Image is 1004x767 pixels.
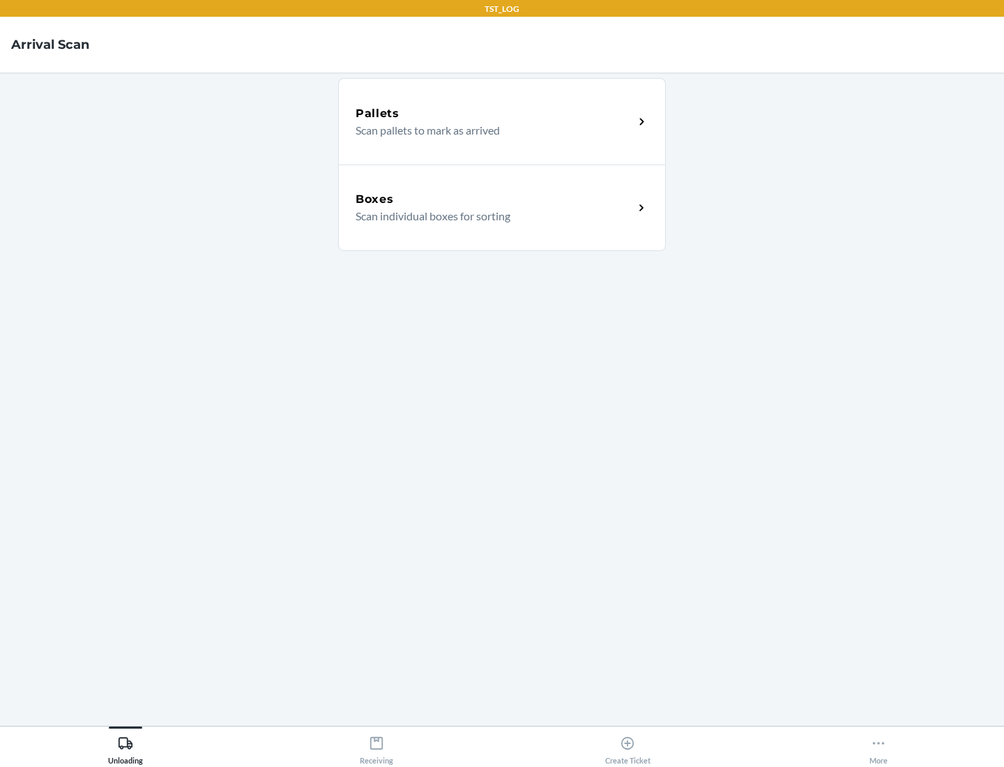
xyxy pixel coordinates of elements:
p: TST_LOG [485,3,519,15]
button: Receiving [251,727,502,765]
p: Scan pallets to mark as arrived [356,122,623,139]
div: Unloading [108,730,143,765]
button: More [753,727,1004,765]
div: Create Ticket [605,730,651,765]
a: PalletsScan pallets to mark as arrived [338,78,666,165]
a: BoxesScan individual boxes for sorting [338,165,666,251]
h5: Boxes [356,191,394,208]
h4: Arrival Scan [11,36,89,54]
p: Scan individual boxes for sorting [356,208,623,225]
div: More [869,730,888,765]
div: Receiving [360,730,393,765]
h5: Pallets [356,105,400,122]
button: Create Ticket [502,727,753,765]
